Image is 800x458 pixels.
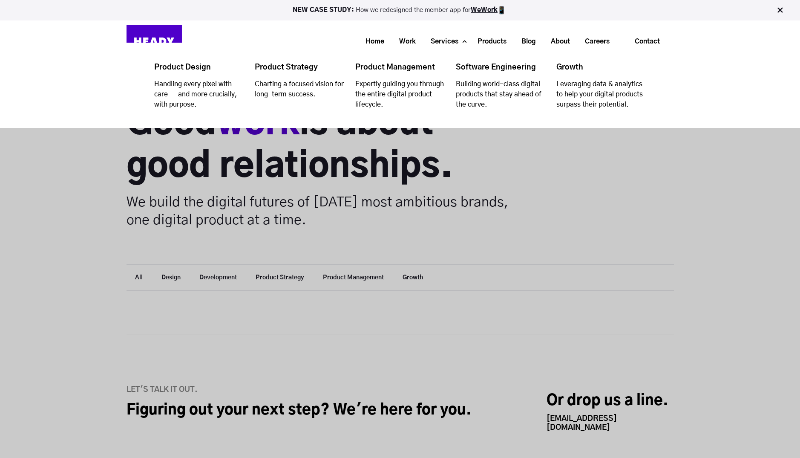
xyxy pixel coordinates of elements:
a: Contact [621,32,673,51]
a: Services [420,34,463,49]
div: Navigation Menu [190,31,674,52]
a: Work [388,34,420,49]
a: Blog [511,34,540,49]
img: Close Bar [776,6,784,14]
a: WeWork [471,7,498,13]
a: Products [467,34,511,49]
a: About [540,34,574,49]
p: How we redesigned the member app for [4,6,796,14]
a: Careers [574,34,614,49]
a: Home [355,34,388,49]
img: Heady_Logo_Web-01 (1) [127,25,182,58]
img: app emoji [498,6,506,14]
strong: NEW CASE STUDY: [293,7,356,13]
